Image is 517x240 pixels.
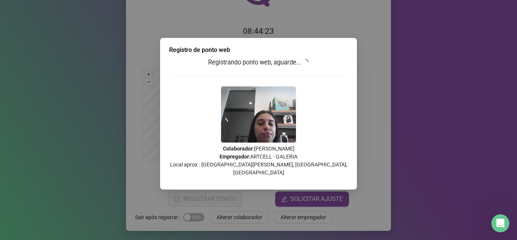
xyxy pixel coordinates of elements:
[169,58,348,67] h3: Registrando ponto web, aguarde...
[223,146,253,152] strong: Colaborador
[302,59,308,65] span: loading
[220,154,249,160] strong: Empregador
[169,45,348,55] div: Registro de ponto web
[491,214,509,232] iframe: Intercom live chat
[221,86,296,143] img: Z
[169,145,348,177] p: : [PERSON_NAME] : ARTCELL - GALERIA Local aprox.: [GEOGRAPHIC_DATA][PERSON_NAME], [GEOGRAPHIC_DAT...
